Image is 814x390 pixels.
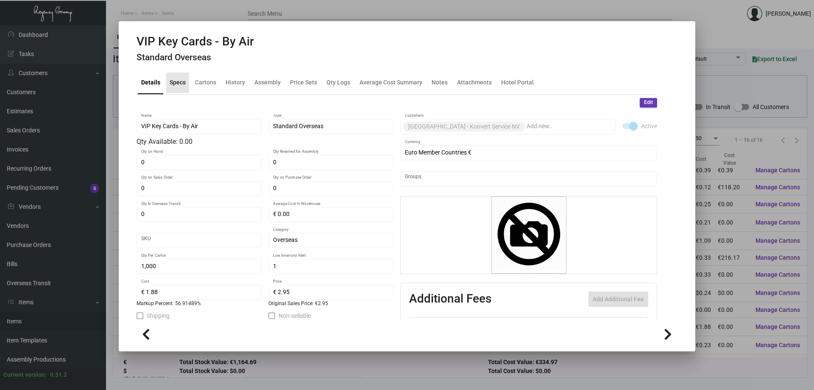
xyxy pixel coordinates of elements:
[432,78,448,87] div: Notes
[527,123,611,130] input: Add new..
[588,292,648,307] button: Add Additional Fee
[50,370,67,379] div: 0.51.2
[640,98,657,107] button: Edit
[170,78,186,87] div: Specs
[600,317,638,332] th: Price type
[405,176,653,182] input: Add new..
[410,317,435,332] th: Active
[409,292,491,307] h2: Additional Fees
[644,99,653,106] span: Edit
[565,317,600,332] th: Price
[641,121,657,131] span: Active
[279,311,311,321] span: Non-sellable
[360,78,422,87] div: Average Cost Summary
[326,78,350,87] div: Qty Logs
[147,311,170,321] span: Shipping
[457,78,492,87] div: Attachments
[435,317,530,332] th: Type
[3,370,47,379] div: Current version:
[226,78,245,87] div: History
[290,78,317,87] div: Price Sets
[137,137,393,147] div: Qty Available: 0.00
[141,78,160,87] div: Details
[593,296,644,303] span: Add Additional Fee
[403,122,525,132] mat-chip: [GEOGRAPHIC_DATA] - Konvert Service NV
[530,317,565,332] th: Cost
[195,78,216,87] div: Cartons
[137,34,254,49] h2: VIP Key Cards - By Air
[501,78,534,87] div: Hotel Portal
[254,78,281,87] div: Assembly
[137,52,254,63] h4: Standard Overseas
